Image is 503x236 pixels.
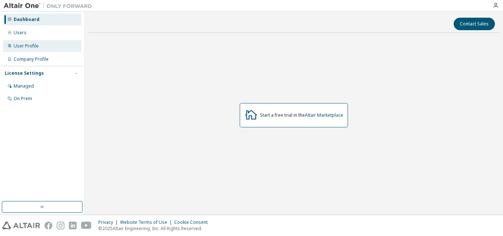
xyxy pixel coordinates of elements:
[14,30,27,36] div: Users
[454,18,495,30] button: Contact Sales
[174,219,212,225] div: Cookie Consent
[4,2,96,10] img: Altair One
[5,70,44,76] div: License Settings
[45,222,52,229] img: facebook.svg
[260,112,343,118] div: Start a free trial in the
[14,17,39,22] div: Dashboard
[2,222,40,229] img: altair_logo.svg
[14,83,34,89] div: Managed
[305,112,343,118] a: Altair Marketplace
[57,222,64,229] img: instagram.svg
[120,219,174,225] div: Website Terms of Use
[14,96,32,102] div: On Prem
[81,222,92,229] img: youtube.svg
[98,225,212,232] p: © 2025 Altair Engineering, Inc. All Rights Reserved.
[14,56,49,62] div: Company Profile
[98,219,120,225] div: Privacy
[69,222,77,229] img: linkedin.svg
[14,43,39,49] div: User Profile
